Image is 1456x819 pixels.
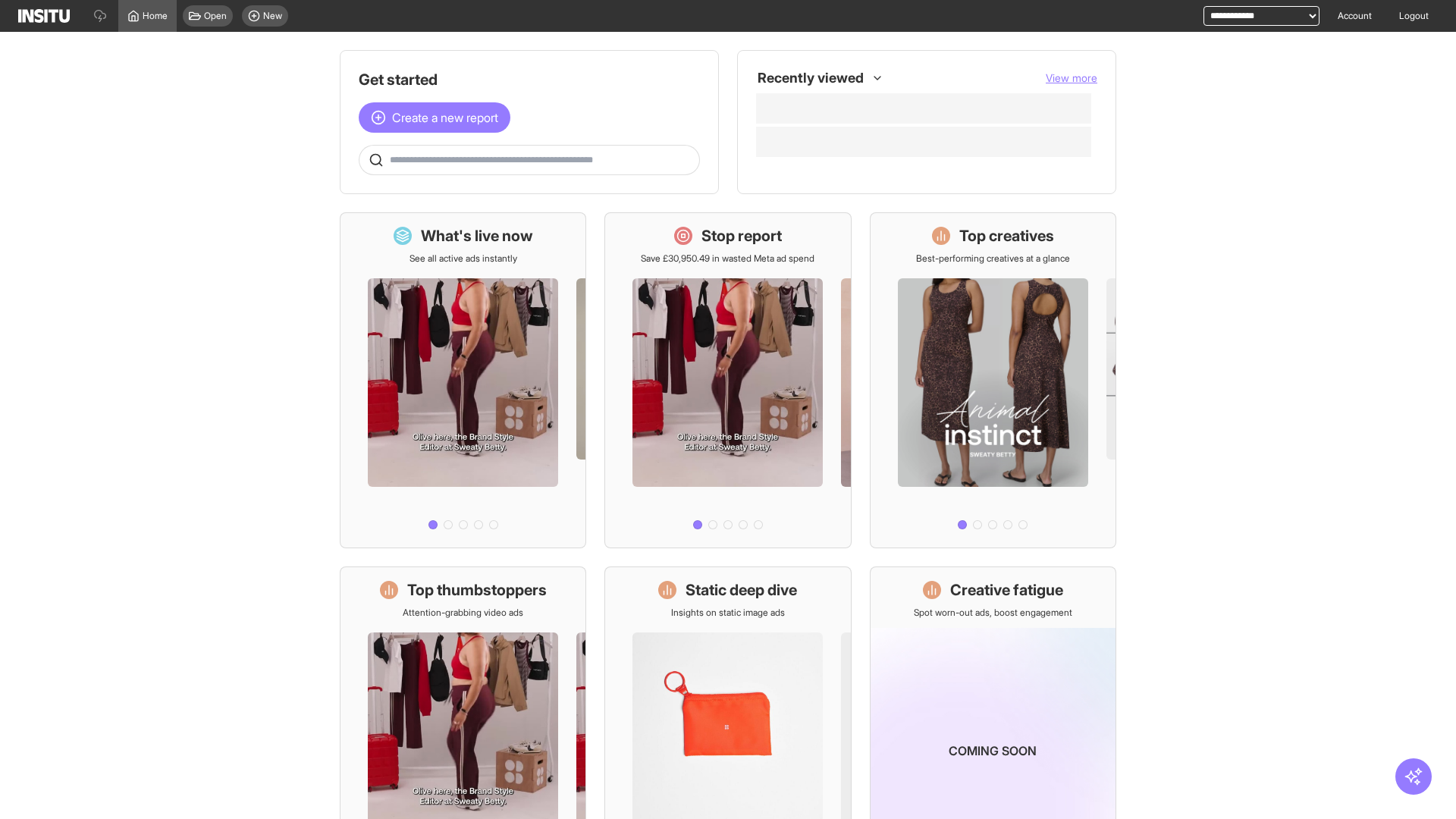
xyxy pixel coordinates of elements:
a: Stop reportSave £30,950.49 in wasted Meta ad spend [604,212,851,548]
p: Insights on static image ads [671,607,785,619]
h1: Static deep dive [686,579,797,601]
span: View more [1046,71,1097,84]
h1: What's live now [421,225,533,246]
p: Save £30,950.49 in wasted Meta ad spend [641,253,814,265]
span: Create a new report [392,108,498,127]
p: See all active ads instantly [409,253,517,265]
h1: Stop report [701,225,782,246]
h1: Top thumbstoppers [407,579,547,601]
span: New [263,10,282,22]
img: Logo [18,9,70,23]
h1: Get started [359,69,700,90]
span: Home [143,10,168,22]
button: Create a new report [359,102,510,133]
h1: Top creatives [959,225,1054,246]
p: Attention-grabbing video ads [403,607,523,619]
a: What's live nowSee all active ads instantly [340,212,586,548]
span: Open [204,10,227,22]
a: Top creativesBest-performing creatives at a glance [870,212,1116,548]
button: View more [1046,71,1097,86]
p: Best-performing creatives at a glance [916,253,1070,265]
